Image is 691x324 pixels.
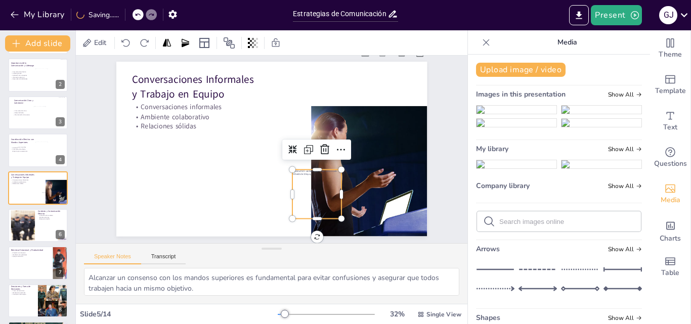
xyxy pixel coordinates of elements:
[196,35,212,51] div: Layout
[56,155,65,164] div: 4
[591,5,641,25] button: Present
[11,290,35,292] p: Toma de decisiones
[385,309,409,319] div: 32 %
[14,99,38,105] p: Comunicación Clara y Coherente
[11,256,50,258] p: Apoyo emocional
[11,182,35,184] p: Relaciones sólidas
[5,35,70,52] button: Add slide
[11,61,34,67] span: Importancia de la Comunicación y Liderazgo
[11,70,38,72] p: Comunicación efectiva
[562,119,641,127] img: fe892b02-d6b2-410c-bb89-900e83c0e328.png
[650,249,690,285] div: Add a table
[8,96,68,129] div: Comunicación Clara y CoherenteComunicación claraRoles definidosMaximización de recursos884a65c5-d...
[608,146,642,153] span: Show all
[608,314,642,321] span: Show all
[608,246,642,253] span: Show all
[38,214,65,216] p: Influencia del contexto
[661,267,679,279] span: Table
[38,218,65,220] p: Respuesta rápida
[650,67,690,103] div: Add ready made slides
[8,58,68,91] div: Importancia de la Comunicación y LiderazgoComunicación efectivaLiderazgo éticoAplicación de conce...
[659,6,677,24] div: G J
[477,106,556,114] img: 58d171c8-b0bd-4d92-9f8c-4764a46e8411.png
[650,103,690,140] div: Add text boxes
[56,117,65,126] div: 3
[11,78,38,80] p: Desarrollo de habilidades
[608,182,642,190] span: Show all
[11,179,35,181] p: Conversaciones informales
[80,309,278,319] div: Slide 5 / 14
[56,305,65,314] div: 8
[477,119,556,127] img: 71368130-93f3-46f2-9c7e-56ffb557df5e.png
[11,72,38,74] p: Liderazgo ético
[11,150,38,152] p: Espacio para sugerencias
[38,210,65,215] p: Contexto y Comunicación Efectiva
[650,212,690,249] div: Add charts and graphs
[494,30,640,55] p: Media
[11,181,35,183] p: Ambiente colaborativo
[38,216,65,218] p: Medios efectivos
[11,76,38,78] p: Interacción efectiva
[476,144,508,154] span: My library
[660,233,681,244] span: Charts
[608,91,642,98] span: Show all
[663,122,677,133] span: Text
[56,193,65,202] div: 5
[8,133,68,167] div: Coordinación Efectiva con Mandos SuperioresConsenso con mandosComunicación abiertaEspacio para su...
[476,63,566,77] button: Upload image / video
[661,195,680,206] span: Media
[76,10,119,20] div: Saving......
[84,268,459,296] textarea: Las conversaciones informales ayudan a crear lazos más fuertes entre los miembros del equipo, lo ...
[8,209,68,242] div: https://cdn.sendsteps.com/images/logo/sendsteps_logo_white.pnghttps://cdn.sendsteps.com/images/lo...
[293,7,387,21] input: Insert title
[8,171,68,205] div: https://cdn.sendsteps.com/images/logo/sendsteps_logo_white.pnghttps://cdn.sendsteps.com/images/lo...
[13,112,37,114] p: Roles definidos
[11,285,35,291] p: Emociones y Toma de Decisiones
[13,114,37,116] p: Maximización de recursos
[569,5,589,25] button: Export to PowerPoint
[650,140,690,176] div: Get real-time input from your audience
[132,122,256,131] p: Relaciones sólidas
[562,160,641,168] img: 26db4f02-5925-45a0-8106-4eb39dd22788.jpeg
[11,249,50,252] p: Bienestar Emocional y Productividad
[56,230,65,239] div: 6
[476,244,500,254] span: Arrows
[11,148,38,150] p: Comunicación abierta
[11,147,38,149] p: Consenso con mandos
[11,292,35,294] p: Manejo de emociones
[223,37,235,49] span: Position
[562,106,641,114] img: 62a99c5f-57a6-4827-8e8e-72725d6d1dc5.png
[650,30,690,67] div: Change the overall theme
[477,160,556,168] img: fe892b02-d6b2-410c-bb89-900e83c0e328.png
[8,7,69,23] button: My Library
[11,138,38,144] p: Coordinación Efectiva con Mandos Superiores
[132,112,256,121] p: Ambiente colaborativo
[11,74,38,76] p: Aplicación de conceptos
[8,246,68,280] div: https://cdn.sendsteps.com/images/logo/sendsteps_logo_white.pnghttps://cdn.sendsteps.com/images/lo...
[650,176,690,212] div: Add images, graphics, shapes or video
[655,85,686,97] span: Template
[8,284,68,317] div: 8
[13,110,37,112] p: Comunicación clara
[141,253,186,264] button: Transcript
[11,252,50,254] p: Empatía en el equipo
[499,218,635,225] input: Search images online
[132,72,256,101] p: Conversaciones Informales y Trabajo en Equipo
[426,310,461,318] span: Single View
[659,49,682,60] span: Theme
[476,89,566,99] span: Images in this presentation
[84,253,141,264] button: Speaker Notes
[659,5,677,25] button: G J
[132,102,256,112] p: Conversaciones informales
[476,313,500,322] span: Shapes
[476,181,530,191] span: Company library
[56,80,65,89] div: 2
[92,38,108,48] span: Edit
[654,158,687,169] span: Questions
[11,173,35,179] p: Conversaciones Informales y Trabajo en Equipo
[11,293,35,295] p: Percepción del equipo
[56,268,65,277] div: 7
[11,254,50,256] p: Mediación de problemas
